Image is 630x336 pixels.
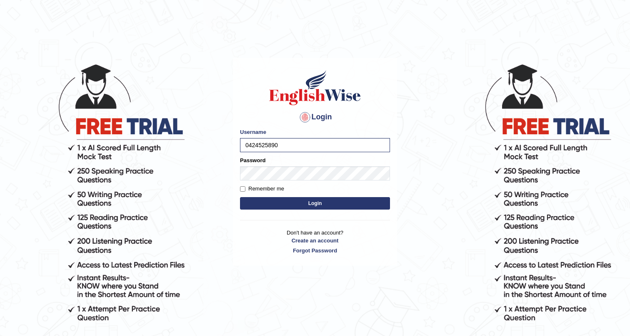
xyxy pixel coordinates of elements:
input: Remember me [240,186,245,192]
h4: Login [240,111,390,124]
a: Create an account [240,237,390,245]
img: Logo of English Wise sign in for intelligent practice with AI [267,69,362,106]
label: Remember me [240,185,284,193]
p: Don't have an account? [240,229,390,254]
button: Login [240,197,390,210]
a: Forgot Password [240,247,390,254]
label: Username [240,128,266,136]
label: Password [240,156,265,164]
